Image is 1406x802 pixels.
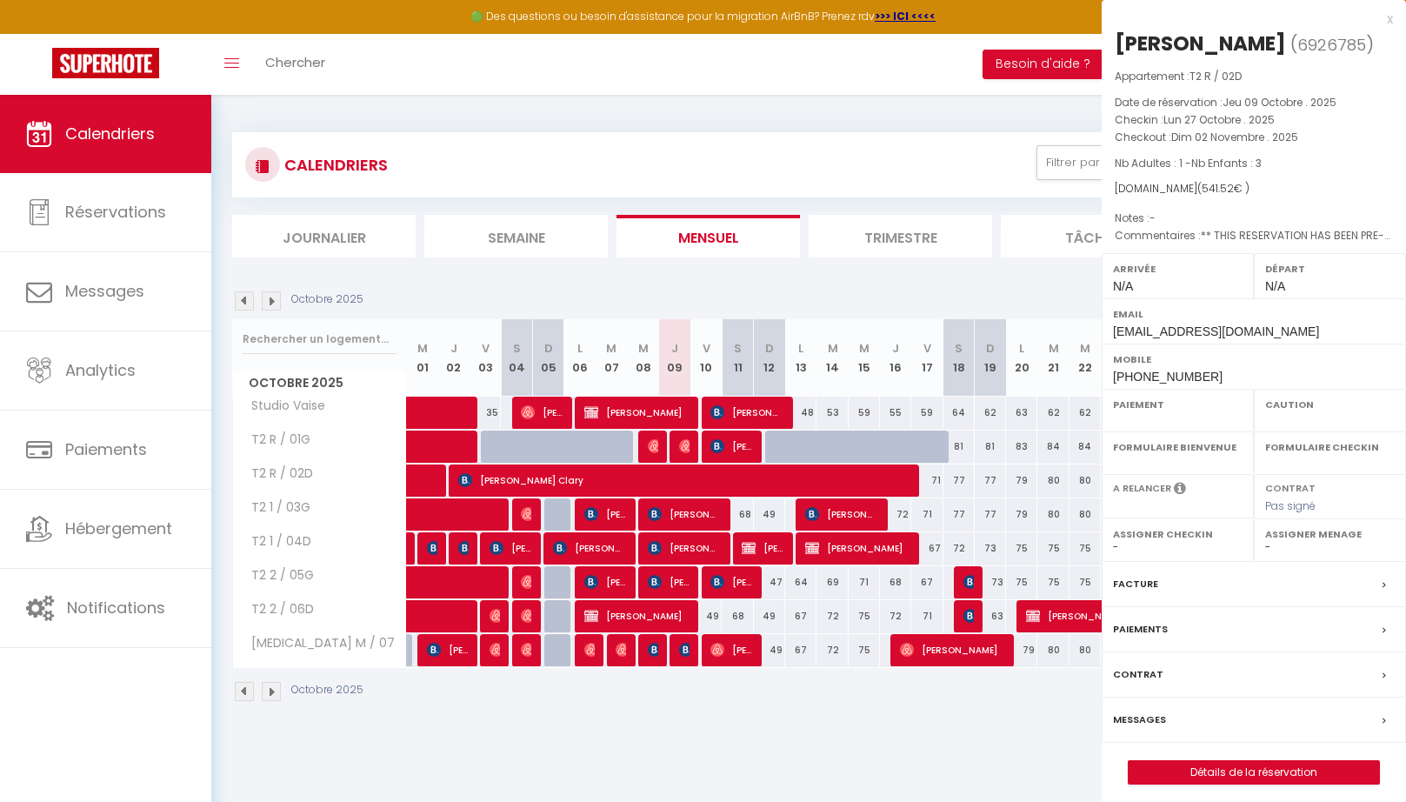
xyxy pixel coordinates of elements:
[1115,129,1393,146] p: Checkout :
[1265,260,1395,277] label: Départ
[1189,69,1242,84] span: T2 R / 02D
[1149,211,1156,225] span: -
[1197,181,1249,196] span: ( € )
[1128,760,1380,785] button: Détails de la réservation
[1265,481,1316,492] label: Contrat
[1113,438,1243,456] label: Formulaire Bienvenue
[1113,665,1163,684] label: Contrat
[1265,396,1395,413] label: Caution
[1113,324,1319,338] span: [EMAIL_ADDRESS][DOMAIN_NAME]
[1113,260,1243,277] label: Arrivée
[1113,305,1395,323] label: Email
[1115,181,1393,197] div: [DOMAIN_NAME]
[1113,351,1395,368] label: Mobile
[1265,438,1395,456] label: Formulaire Checkin
[1115,210,1393,227] p: Notes :
[1265,279,1285,293] span: N/A
[1113,396,1243,413] label: Paiement
[1115,227,1393,244] p: Commentaires :
[1171,130,1298,144] span: Dim 02 Novembre . 2025
[1191,156,1262,170] span: Nb Enfants : 3
[1290,32,1374,57] span: ( )
[1265,498,1316,513] span: Pas signé
[1223,95,1336,110] span: Jeu 09 Octobre . 2025
[1163,112,1275,127] span: Lun 27 Octobre . 2025
[1202,181,1234,196] span: 541.52
[1129,761,1379,784] a: Détails de la réservation
[1113,370,1223,384] span: [PHONE_NUMBER]
[1297,34,1366,56] span: 6926785
[1113,481,1171,496] label: A relancer
[1115,156,1262,170] span: Nb Adultes : 1 -
[1115,94,1393,111] p: Date de réservation :
[1113,525,1243,543] label: Assigner Checkin
[1174,481,1186,500] i: Sélectionner OUI si vous souhaiter envoyer les séquences de messages post-checkout
[1102,9,1393,30] div: x
[1115,30,1286,57] div: [PERSON_NAME]
[1115,68,1393,85] p: Appartement :
[1113,711,1166,729] label: Messages
[1113,279,1133,293] span: N/A
[1113,575,1158,593] label: Facture
[1265,525,1395,543] label: Assigner Menage
[1113,620,1168,638] label: Paiements
[1115,111,1393,129] p: Checkin :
